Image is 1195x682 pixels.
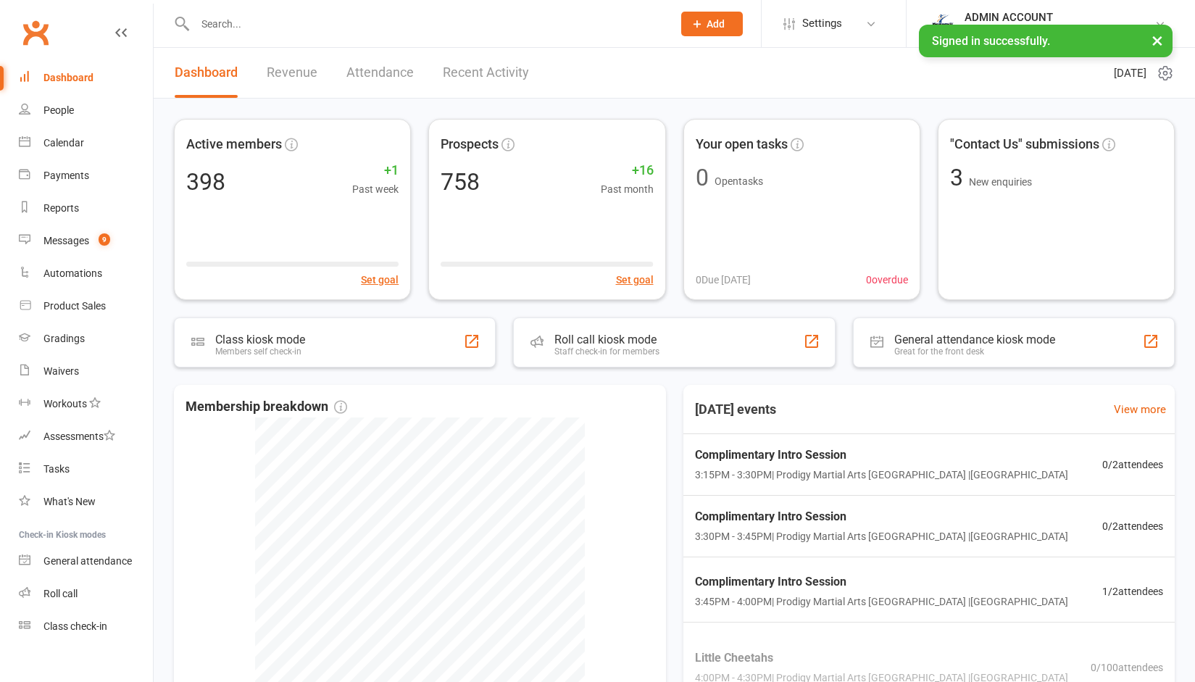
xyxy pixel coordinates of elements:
span: New enquiries [969,176,1032,188]
a: Assessments [19,420,153,453]
div: Assessments [43,431,115,442]
a: Waivers [19,355,153,388]
button: Set goal [361,272,399,288]
a: General attendance kiosk mode [19,545,153,578]
button: × [1144,25,1170,56]
span: Past month [601,181,654,197]
span: 0 / 2 attendees [1102,457,1163,473]
span: 1 / 2 attendees [1102,583,1163,599]
a: Tasks [19,453,153,486]
a: Roll call [19,578,153,610]
span: 9 [99,233,110,246]
div: Class kiosk mode [215,333,305,346]
div: Staff check-in for members [554,346,659,357]
a: Payments [19,159,153,192]
span: Settings [802,7,842,40]
div: Automations [43,267,102,279]
span: Open tasks [715,175,763,187]
a: What's New [19,486,153,518]
span: 3:45PM - 4:00PM | Prodigy Martial Arts [GEOGRAPHIC_DATA] | [GEOGRAPHIC_DATA] [695,594,1068,610]
h3: [DATE] events [683,396,788,423]
div: What's New [43,496,96,507]
span: +16 [601,160,654,181]
span: 0 Due [DATE] [696,272,751,288]
span: 3:30PM - 3:45PM | Prodigy Martial Arts [GEOGRAPHIC_DATA] | [GEOGRAPHIC_DATA] [695,528,1068,544]
div: General attendance [43,555,132,567]
div: Members self check-in [215,346,305,357]
span: Membership breakdown [186,396,347,417]
a: View more [1114,401,1166,418]
div: Calendar [43,137,84,149]
span: Your open tasks [696,134,788,155]
a: Reports [19,192,153,225]
div: 0 [696,166,709,189]
input: Search... [191,14,662,34]
a: Product Sales [19,290,153,323]
div: Roll call kiosk mode [554,333,659,346]
span: Add [707,18,725,30]
a: Dashboard [175,48,238,98]
div: Class check-in [43,620,107,632]
a: Automations [19,257,153,290]
div: Prodigy Martial Arts [GEOGRAPHIC_DATA] [965,24,1154,37]
span: Complimentary Intro Session [695,573,1068,591]
div: Gradings [43,333,85,344]
span: 3 [950,164,969,191]
a: Attendance [346,48,414,98]
div: Payments [43,170,89,181]
a: Calendar [19,127,153,159]
a: Messages 9 [19,225,153,257]
span: Complimentary Intro Session [695,446,1068,465]
div: 758 [441,170,480,194]
div: Roll call [43,588,78,599]
a: Clubworx [17,14,54,51]
span: 0 overdue [866,272,908,288]
div: People [43,104,74,116]
img: thumb_image1686208220.png [928,9,957,38]
span: "Contact Us" submissions [950,134,1099,155]
a: Dashboard [19,62,153,94]
span: +1 [352,160,399,181]
button: Set goal [616,272,654,288]
div: Workouts [43,398,87,409]
a: Class kiosk mode [19,610,153,643]
span: 3:15PM - 3:30PM | Prodigy Martial Arts [GEOGRAPHIC_DATA] | [GEOGRAPHIC_DATA] [695,467,1068,483]
span: Signed in successfully. [932,34,1050,48]
a: People [19,94,153,127]
a: Workouts [19,388,153,420]
div: 398 [186,170,225,194]
div: Messages [43,235,89,246]
a: Recent Activity [443,48,529,98]
div: Dashboard [43,72,93,83]
div: Waivers [43,365,79,377]
button: Add [681,12,743,36]
span: 0 / 100 attendees [1091,660,1163,675]
div: Great for the front desk [894,346,1055,357]
span: [DATE] [1114,65,1146,82]
div: General attendance kiosk mode [894,333,1055,346]
a: Revenue [267,48,317,98]
span: 0 / 2 attendees [1102,518,1163,534]
span: Little Cheetahs [695,649,1068,668]
div: Tasks [43,463,70,475]
span: Active members [186,134,282,155]
a: Gradings [19,323,153,355]
div: Product Sales [43,300,106,312]
span: Complimentary Intro Session [695,507,1068,526]
span: Prospects [441,134,499,155]
div: Reports [43,202,79,214]
div: ADMIN ACCOUNT [965,11,1154,24]
span: Past week [352,181,399,197]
